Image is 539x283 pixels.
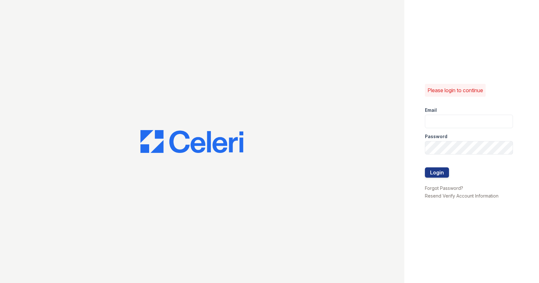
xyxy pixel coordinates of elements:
label: Email [425,107,437,113]
a: Forgot Password? [425,185,463,191]
label: Password [425,133,447,140]
a: Resend Verify Account Information [425,193,499,199]
button: Login [425,167,449,178]
p: Please login to continue [427,86,483,94]
img: CE_Logo_Blue-a8612792a0a2168367f1c8372b55b34899dd931a85d93a1a3d3e32e68fde9ad4.png [140,130,243,153]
